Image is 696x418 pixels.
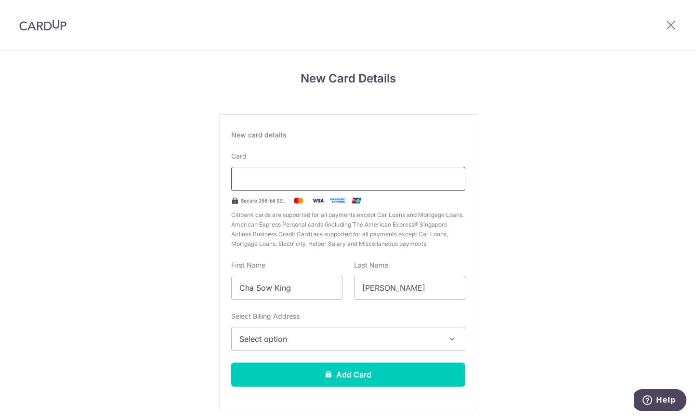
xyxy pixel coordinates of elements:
[22,7,42,15] span: Help
[231,311,300,321] label: Select Billing Address
[347,195,366,206] img: .alt.unionpay
[634,389,686,413] iframe: Opens a widget where you can find more information
[289,195,308,206] img: Mastercard
[328,195,347,206] img: .alt.amex
[354,260,388,270] label: Last Name
[231,327,465,351] button: Select option
[231,260,265,270] label: First Name
[231,363,465,387] button: Add Card
[219,70,477,87] h4: New Card Details
[231,151,247,161] label: Card
[231,130,465,140] div: New card details
[354,276,465,300] input: Cardholder Last Name
[239,173,457,185] iframe: Secure card payment input frame
[241,197,285,204] span: Secure 256-bit SSL
[231,276,342,300] input: Cardholder First Name
[231,210,465,249] span: Citibank cards are supported for all payments except Car Loans and Mortgage Loans. American Expre...
[308,195,328,206] img: Visa
[19,19,66,31] img: CardUp
[239,333,440,345] span: Select option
